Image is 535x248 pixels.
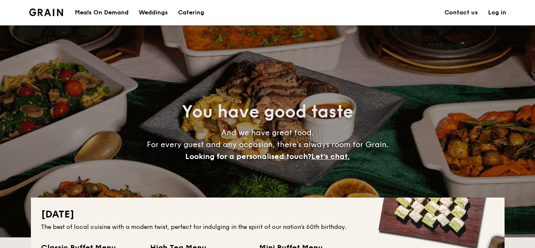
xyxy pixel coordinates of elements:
[182,102,353,122] span: You have good taste
[147,128,389,161] span: And we have great food. For every guest and any occasion, there’s always room for Grain.
[41,208,494,221] h2: [DATE]
[29,8,63,16] img: Grain
[29,8,63,16] a: Logotype
[185,152,311,161] span: Looking for a personalised touch?
[41,223,494,231] div: The best of local cuisine with a modern twist, perfect for indulging in the spirit of our nation’...
[311,152,350,161] span: Let's chat.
